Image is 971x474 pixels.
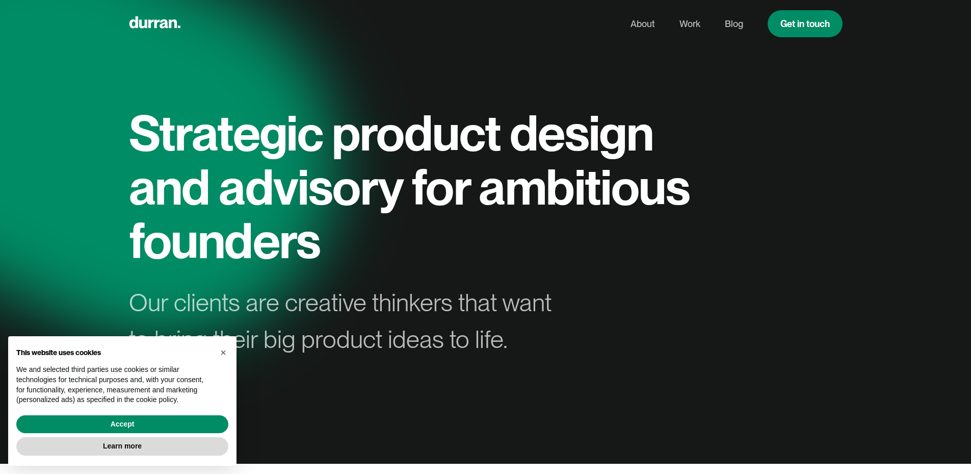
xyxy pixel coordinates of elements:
[679,14,700,34] a: Work
[220,347,226,358] span: ×
[129,106,700,268] h1: Strategic product design and advisory for ambitious founders
[725,14,743,34] a: Blog
[16,415,228,434] button: Accept
[16,365,212,405] p: We and selected third parties use cookies or similar technologies for technical purposes and, wit...
[16,437,228,456] button: Learn more
[768,10,843,37] a: Get in touch
[631,14,655,34] a: About
[215,344,231,361] button: Close this notice
[16,348,212,357] h2: This website uses cookies
[129,284,569,358] div: Our clients are creative thinkers that want to bring their big product ideas to life.
[129,14,180,34] a: home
